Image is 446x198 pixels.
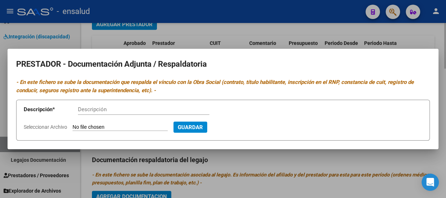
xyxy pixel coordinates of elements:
span: Guardar [178,124,203,131]
p: Descripción [24,105,78,114]
h2: PRESTADOR - Documentación Adjunta / Respaldatoria [16,57,430,71]
i: - En este fichero se sube la documentación que respalda el vínculo con la Obra Social (contrato, ... [16,79,414,94]
div: Open Intercom Messenger [422,174,439,191]
button: Guardar [173,122,207,133]
span: Seleccionar Archivo [24,124,67,130]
